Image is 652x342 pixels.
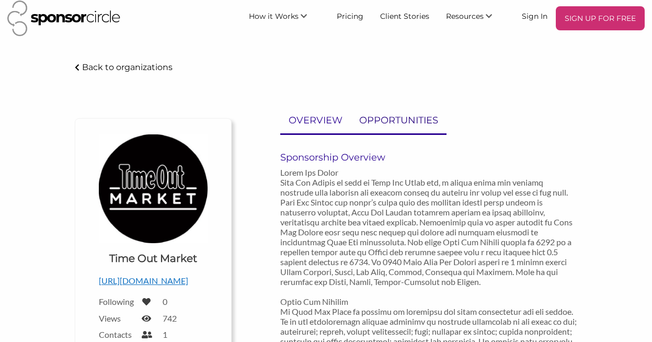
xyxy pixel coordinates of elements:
[513,6,556,25] a: Sign In
[109,251,197,266] h1: Time Out Market
[163,329,167,339] label: 1
[163,313,177,323] label: 742
[249,12,299,21] span: How it Works
[438,6,513,30] li: Resources
[99,329,135,339] label: Contacts
[328,6,372,25] a: Pricing
[359,113,438,128] p: OPPORTUNITIES
[560,10,640,26] p: SIGN UP FOR FREE
[99,313,135,323] label: Views
[241,6,328,30] li: How it Works
[446,12,484,21] span: Resources
[99,134,208,244] img: Time Out Market Logo
[7,1,120,36] img: Sponsor Circle Logo
[99,274,208,288] p: [URL][DOMAIN_NAME]
[99,297,135,306] label: Following
[163,297,167,306] label: 0
[82,62,173,72] p: Back to organizations
[289,113,342,128] p: OVERVIEW
[280,152,577,163] h6: Sponsorship Overview
[372,6,438,25] a: Client Stories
